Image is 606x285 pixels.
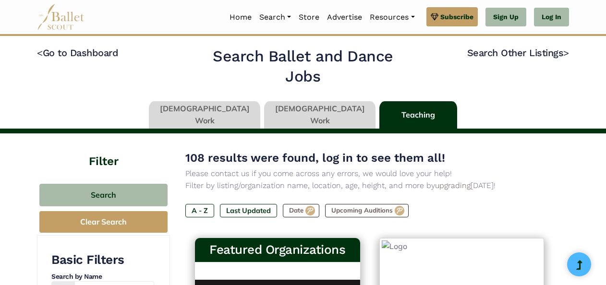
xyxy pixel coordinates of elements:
[147,101,262,129] li: [DEMOGRAPHIC_DATA] Work
[377,101,459,129] li: Teaching
[51,252,154,268] h3: Basic Filters
[283,204,319,217] label: Date
[534,8,569,27] a: Log In
[440,12,473,22] span: Subscribe
[185,179,554,192] p: Filter by listing/organization name, location, age, height, and more by [DATE]!
[51,272,154,282] h4: Search by Name
[185,167,554,180] p: Please contact us if you come across any errors, we would love your help!
[37,47,43,59] code: <
[37,47,118,59] a: <Go to Dashboard
[201,47,405,86] h2: Search Ballet and Dance Jobs
[366,7,418,27] a: Resources
[185,151,445,165] span: 108 results were found, log in to see them all!
[185,204,214,217] label: A - Z
[226,7,255,27] a: Home
[255,7,295,27] a: Search
[37,133,170,169] h4: Filter
[431,12,438,22] img: gem.svg
[295,7,323,27] a: Store
[39,184,168,206] button: Search
[467,47,569,59] a: Search Other Listings>
[426,7,478,26] a: Subscribe
[325,204,409,217] label: Upcoming Auditions
[435,181,471,190] a: upgrading
[203,242,352,258] h3: Featured Organizations
[220,204,277,217] label: Last Updated
[39,211,168,233] button: Clear Search
[262,101,377,129] li: [DEMOGRAPHIC_DATA] Work
[563,47,569,59] code: >
[485,8,526,27] a: Sign Up
[323,7,366,27] a: Advertise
